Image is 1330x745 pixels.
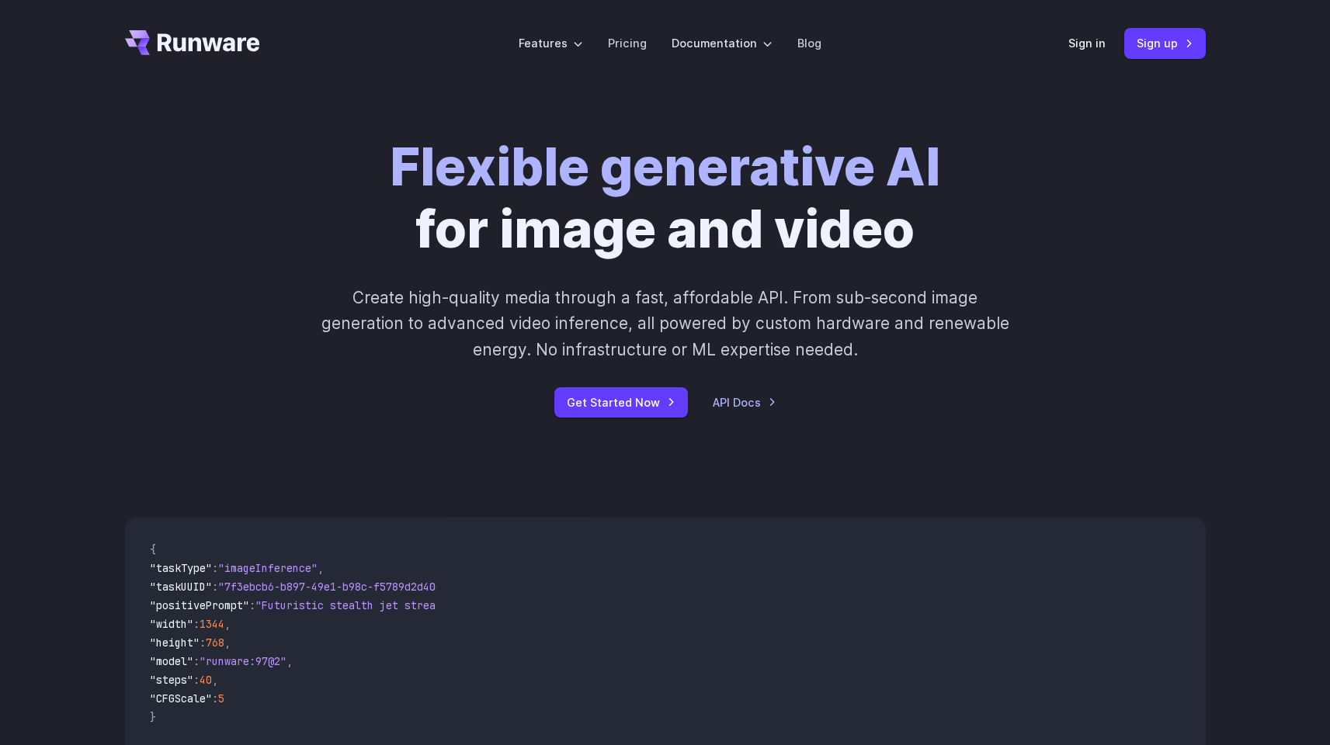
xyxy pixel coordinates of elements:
[286,654,293,668] span: ,
[218,561,318,575] span: "imageInference"
[125,30,260,55] a: Go to /
[212,580,218,594] span: :
[200,673,212,687] span: 40
[554,387,688,418] a: Get Started Now
[150,710,156,724] span: }
[390,137,940,260] h1: for image and video
[200,654,286,668] span: "runware:97@2"
[212,561,218,575] span: :
[193,617,200,631] span: :
[318,561,324,575] span: ,
[193,673,200,687] span: :
[200,636,206,650] span: :
[608,34,647,52] a: Pricing
[150,654,193,668] span: "model"
[193,654,200,668] span: :
[150,673,193,687] span: "steps"
[390,136,940,198] strong: Flexible generative AI
[212,673,218,687] span: ,
[224,617,231,631] span: ,
[519,34,583,52] label: Features
[206,636,224,650] span: 768
[200,617,224,631] span: 1344
[713,393,776,411] a: API Docs
[150,580,212,594] span: "taskUUID"
[150,542,156,556] span: {
[1068,34,1106,52] a: Sign in
[150,617,193,631] span: "width"
[212,691,218,705] span: :
[1124,28,1206,58] a: Sign up
[255,598,821,612] span: "Futuristic stealth jet streaking through a neon-lit cityscape with glowing purple exhaust"
[150,691,212,705] span: "CFGScale"
[224,636,231,650] span: ,
[218,580,454,594] span: "7f3ebcb6-b897-49e1-b98c-f5789d2d40d7"
[218,691,224,705] span: 5
[319,285,1011,362] p: Create high-quality media through a fast, affordable API. From sub-second image generation to adv...
[150,561,212,575] span: "taskType"
[150,636,200,650] span: "height"
[672,34,773,52] label: Documentation
[249,598,255,612] span: :
[150,598,249,612] span: "positivePrompt"
[797,34,821,52] a: Blog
